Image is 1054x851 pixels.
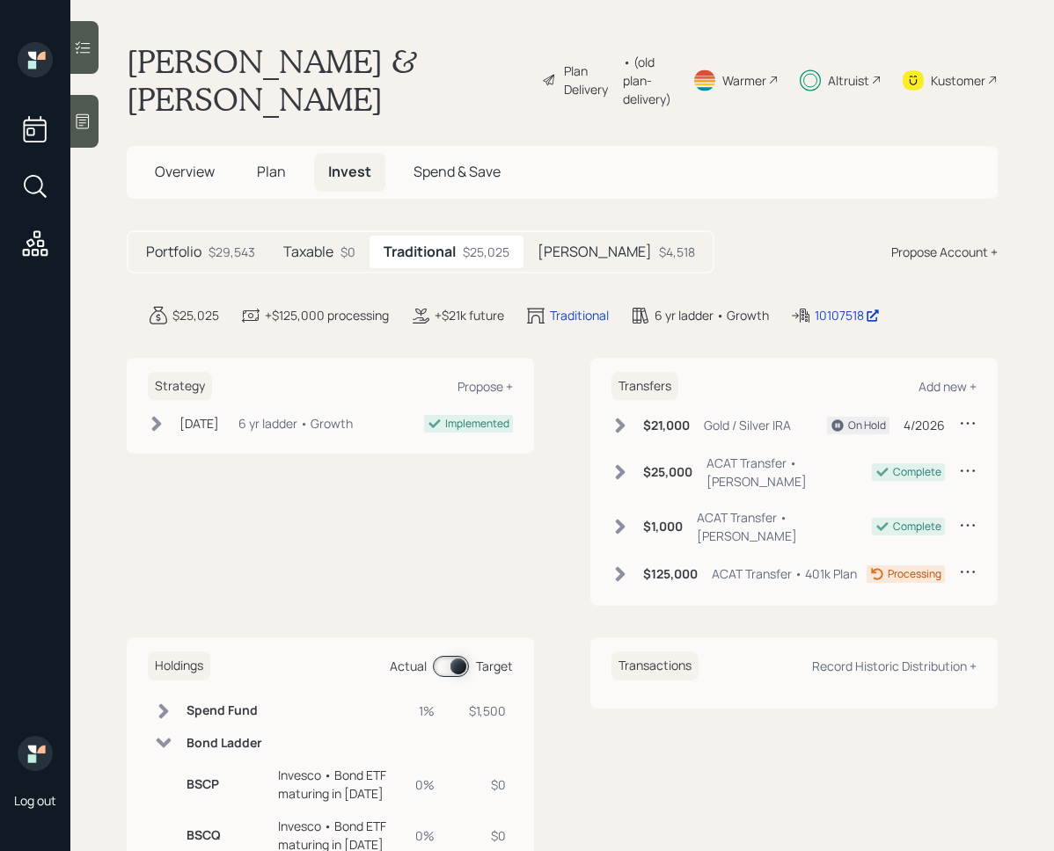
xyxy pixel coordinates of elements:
[659,243,695,261] div: $4,518
[550,306,609,324] div: Traditional
[179,414,219,433] div: [DATE]
[643,567,698,582] h6: $125,000
[456,826,506,845] div: $0
[828,71,869,90] div: Altruist
[340,243,355,261] div: $0
[611,372,678,401] h6: Transfers
[706,454,872,491] div: ACAT Transfer • [PERSON_NAME]
[888,566,941,582] div: Processing
[257,162,286,181] span: Plan
[712,564,857,583] div: ACAT Transfer • 401k Plan
[408,826,435,845] div: 0%
[893,464,941,480] div: Complete
[148,651,210,680] h6: Holdings
[643,418,690,433] h6: $21,000
[722,71,766,90] div: Warmer
[812,658,977,674] div: Record Historic Distribution +
[390,657,427,675] div: Actual
[931,71,985,90] div: Kustomer
[146,244,201,260] h5: Portfolio
[265,306,389,324] div: +$125,000 processing
[564,62,614,98] div: Plan Delivery
[328,162,371,181] span: Invest
[815,306,880,324] div: 10107518
[697,508,872,545] div: ACAT Transfer • [PERSON_NAME]
[476,657,513,675] div: Target
[283,244,333,260] h5: Taxable
[904,416,945,434] div: 4/2026
[172,306,219,324] div: $25,025
[14,792,56,809] div: Log out
[187,777,264,792] h6: BSCP
[457,378,513,395] div: Propose +
[148,372,212,401] h6: Strategy
[408,775,435,794] div: 0%
[408,702,435,720] div: 1%
[238,414,353,433] div: 6 yr ladder • Growth
[384,244,456,260] h5: Traditional
[435,306,504,324] div: +$21k future
[187,736,264,751] h6: Bond Ladder
[643,520,683,535] h6: $1,000
[155,162,215,181] span: Overview
[456,775,506,794] div: $0
[848,418,886,433] div: On Hold
[187,703,264,718] h6: Spend Fund
[919,378,977,395] div: Add new +
[538,244,652,260] h5: [PERSON_NAME]
[704,416,791,434] div: Gold / Silver IRA
[463,243,509,261] div: $25,025
[209,243,255,261] div: $29,543
[643,465,692,480] h6: $25,000
[18,736,53,771] img: retirable_logo.png
[127,42,528,118] h1: [PERSON_NAME] & [PERSON_NAME]
[655,306,769,324] div: 6 yr ladder • Growth
[456,702,506,720] div: $1,500
[611,651,699,680] h6: Transactions
[893,519,941,535] div: Complete
[414,162,501,181] span: Spend & Save
[187,828,264,843] h6: BSCQ
[891,243,998,261] div: Propose Account +
[278,766,394,803] div: Invesco • Bond ETF maturing in [DATE]
[445,416,509,432] div: Implemented
[623,53,671,108] div: • (old plan-delivery)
